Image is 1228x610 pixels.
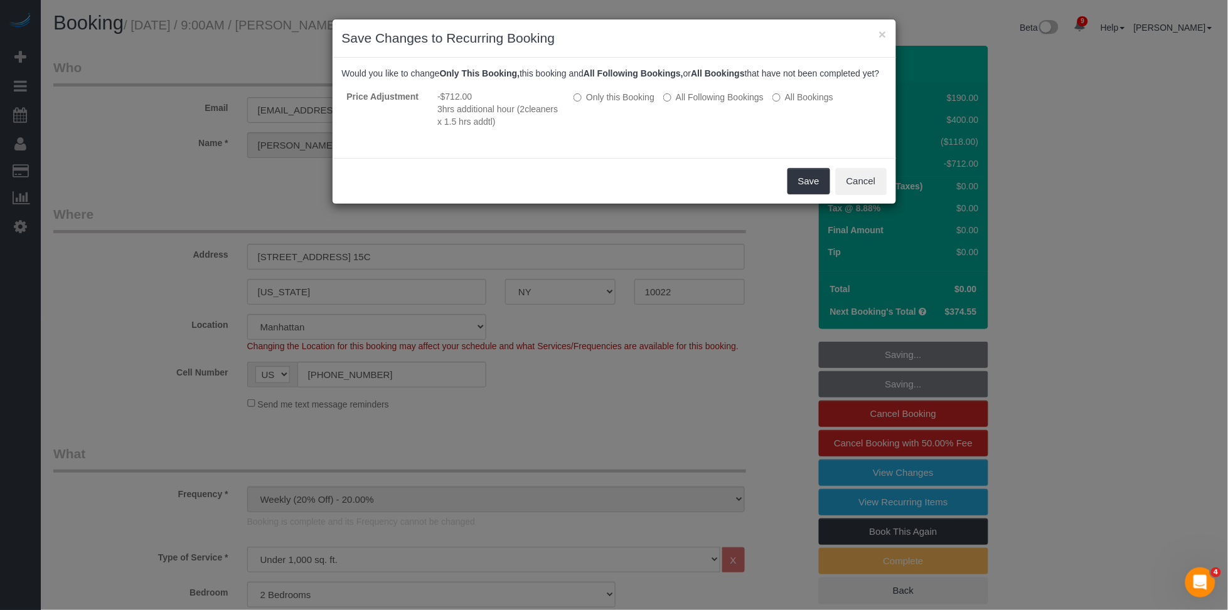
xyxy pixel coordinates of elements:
[347,92,419,102] strong: Price Adjustment
[574,91,654,103] label: All other bookings in the series will remain the same.
[437,103,563,128] li: 3hrs additional hour (2cleaners x 1.5 hrs addtl)
[574,93,582,102] input: Only this Booking
[663,93,671,102] input: All Following Bookings
[437,90,563,103] li: -$712.00
[440,68,520,78] b: Only This Booking,
[878,28,886,41] button: ×
[1185,567,1215,597] iframe: Intercom live chat
[788,168,830,194] button: Save
[836,168,887,194] button: Cancel
[772,91,833,103] label: All bookings that have not been completed yet will be changed.
[342,29,887,48] h3: Save Changes to Recurring Booking
[342,67,887,80] p: Would you like to change this booking and or that have not been completed yet?
[1211,567,1221,577] span: 4
[772,93,781,102] input: All Bookings
[584,68,683,78] b: All Following Bookings,
[691,68,745,78] b: All Bookings
[663,91,764,103] label: This and all the bookings after it will be changed.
